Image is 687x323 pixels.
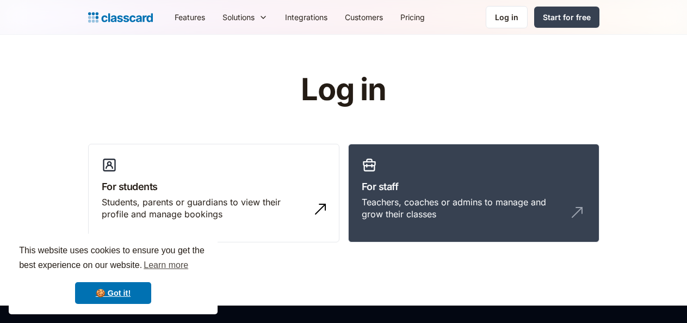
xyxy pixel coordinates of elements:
h1: Log in [171,73,516,107]
a: Features [166,5,214,29]
a: dismiss cookie message [75,282,151,304]
a: Start for free [534,7,599,28]
h3: For students [102,179,326,194]
div: Log in [495,11,518,23]
a: Integrations [276,5,336,29]
a: learn more about cookies [142,257,190,273]
h3: For staff [362,179,586,194]
a: Log in [486,6,528,28]
div: Solutions [214,5,276,29]
div: cookieconsent [9,234,218,314]
span: This website uses cookies to ensure you get the best experience on our website. [19,244,207,273]
div: Teachers, coaches or admins to manage and grow their classes [362,196,564,221]
a: For staffTeachers, coaches or admins to manage and grow their classes [348,144,599,243]
div: Students, parents or guardians to view their profile and manage bookings [102,196,304,221]
a: home [88,10,153,25]
a: Customers [336,5,392,29]
div: Solutions [222,11,255,23]
div: Start for free [543,11,591,23]
a: Pricing [392,5,434,29]
a: For studentsStudents, parents or guardians to view their profile and manage bookings [88,144,339,243]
